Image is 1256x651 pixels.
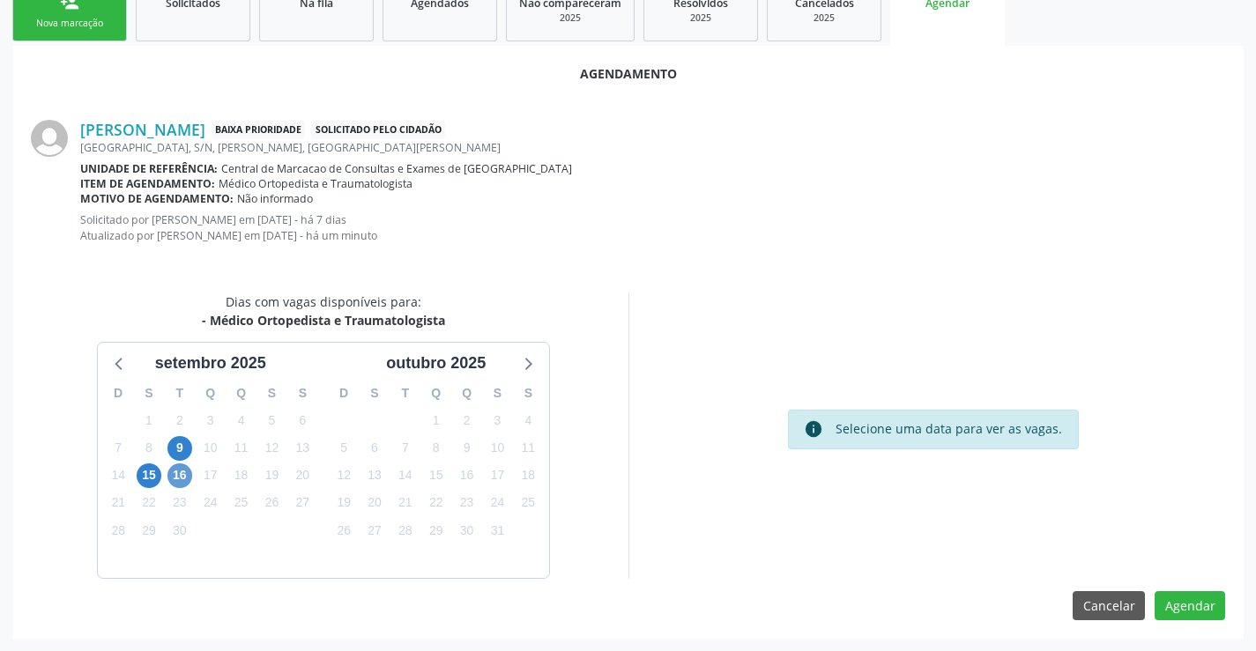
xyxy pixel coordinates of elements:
[80,176,215,191] b: Item de agendamento:
[221,161,572,176] span: Central de Marcacao de Consultas e Exames de [GEOGRAPHIC_DATA]
[836,419,1062,439] div: Selecione uma data para ver as vagas.
[226,380,256,407] div: Q
[164,380,195,407] div: T
[202,292,445,329] div: Dias com vagas disponíveis para:
[455,491,479,515] span: quinta-feira, 23 de outubro de 2025
[1155,591,1225,621] button: Agendar
[331,491,356,515] span: domingo, 19 de outubro de 2025
[393,518,418,543] span: terça-feira, 28 de outubro de 2025
[137,436,161,461] span: segunda-feira, 8 de setembro de 2025
[80,212,1225,242] p: Solicitado por [PERSON_NAME] em [DATE] - há 7 dias Atualizado por [PERSON_NAME] em [DATE] - há um...
[106,463,130,488] span: domingo, 14 de setembro de 2025
[229,408,254,433] span: quinta-feira, 4 de setembro de 2025
[362,491,387,515] span: segunda-feira, 20 de outubro de 2025
[256,380,287,407] div: S
[259,491,284,515] span: sexta-feira, 26 de setembro de 2025
[485,491,509,515] span: sexta-feira, 24 de outubro de 2025
[455,436,479,461] span: quinta-feira, 9 de outubro de 2025
[290,436,315,461] span: sábado, 13 de setembro de 2025
[657,11,745,25] div: 2025
[137,518,161,543] span: segunda-feira, 29 de setembro de 2025
[80,140,1225,155] div: [GEOGRAPHIC_DATA], S/N, [PERSON_NAME], [GEOGRAPHIC_DATA][PERSON_NAME]
[26,17,114,30] div: Nova marcação
[103,380,134,407] div: D
[219,176,412,191] span: Médico Ortopedista e Traumatologista
[287,380,318,407] div: S
[424,408,449,433] span: quarta-feira, 1 de outubro de 2025
[237,191,313,206] span: Não informado
[331,463,356,488] span: domingo, 12 de outubro de 2025
[379,351,493,375] div: outubro 2025
[424,518,449,543] span: quarta-feira, 29 de outubro de 2025
[290,463,315,488] span: sábado, 20 de setembro de 2025
[229,436,254,461] span: quinta-feira, 11 de setembro de 2025
[513,380,544,407] div: S
[167,518,192,543] span: terça-feira, 30 de setembro de 2025
[259,408,284,433] span: sexta-feira, 5 de setembro de 2025
[134,380,165,407] div: S
[331,436,356,461] span: domingo, 5 de outubro de 2025
[167,491,192,515] span: terça-feira, 23 de setembro de 2025
[516,436,540,461] span: sábado, 11 de outubro de 2025
[390,380,420,407] div: T
[393,463,418,488] span: terça-feira, 14 de outubro de 2025
[80,161,218,176] b: Unidade de referência:
[331,518,356,543] span: domingo, 26 de outubro de 2025
[212,121,305,139] span: Baixa Prioridade
[424,463,449,488] span: quarta-feira, 15 de outubro de 2025
[148,351,273,375] div: setembro 2025
[485,463,509,488] span: sexta-feira, 17 de outubro de 2025
[80,191,234,206] b: Motivo de agendamento:
[516,463,540,488] span: sábado, 18 de outubro de 2025
[1073,591,1145,621] button: Cancelar
[455,518,479,543] span: quinta-feira, 30 de outubro de 2025
[167,463,192,488] span: terça-feira, 16 de setembro de 2025
[229,491,254,515] span: quinta-feira, 25 de setembro de 2025
[455,463,479,488] span: quinta-feira, 16 de outubro de 2025
[198,408,223,433] span: quarta-feira, 3 de setembro de 2025
[455,408,479,433] span: quinta-feira, 2 de outubro de 2025
[393,436,418,461] span: terça-feira, 7 de outubro de 2025
[329,380,360,407] div: D
[290,491,315,515] span: sábado, 27 de setembro de 2025
[780,11,868,25] div: 2025
[362,518,387,543] span: segunda-feira, 27 de outubro de 2025
[137,408,161,433] span: segunda-feira, 1 de setembro de 2025
[485,518,509,543] span: sexta-feira, 31 de outubro de 2025
[360,380,390,407] div: S
[362,436,387,461] span: segunda-feira, 6 de outubro de 2025
[290,408,315,433] span: sábado, 6 de setembro de 2025
[167,436,192,461] span: terça-feira, 9 de setembro de 2025
[519,11,621,25] div: 2025
[31,120,68,157] img: img
[31,64,1225,83] div: Agendamento
[106,436,130,461] span: domingo, 7 de setembro de 2025
[202,311,445,329] div: - Médico Ortopedista e Traumatologista
[804,419,823,439] i: info
[198,491,223,515] span: quarta-feira, 24 de setembro de 2025
[420,380,451,407] div: Q
[106,518,130,543] span: domingo, 28 de setembro de 2025
[362,463,387,488] span: segunda-feira, 13 de outubro de 2025
[516,408,540,433] span: sábado, 4 de outubro de 2025
[80,120,205,139] a: [PERSON_NAME]
[516,491,540,515] span: sábado, 25 de outubro de 2025
[195,380,226,407] div: Q
[259,463,284,488] span: sexta-feira, 19 de setembro de 2025
[424,436,449,461] span: quarta-feira, 8 de outubro de 2025
[167,408,192,433] span: terça-feira, 2 de setembro de 2025
[424,491,449,515] span: quarta-feira, 22 de outubro de 2025
[311,121,444,139] span: Solicitado pelo cidadão
[137,491,161,515] span: segunda-feira, 22 de setembro de 2025
[106,491,130,515] span: domingo, 21 de setembro de 2025
[137,463,161,488] span: segunda-feira, 15 de setembro de 2025
[198,463,223,488] span: quarta-feira, 17 de setembro de 2025
[198,436,223,461] span: quarta-feira, 10 de setembro de 2025
[451,380,482,407] div: Q
[393,491,418,515] span: terça-feira, 21 de outubro de 2025
[229,463,254,488] span: quinta-feira, 18 de setembro de 2025
[485,408,509,433] span: sexta-feira, 3 de outubro de 2025
[259,436,284,461] span: sexta-feira, 12 de setembro de 2025
[482,380,513,407] div: S
[485,436,509,461] span: sexta-feira, 10 de outubro de 2025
